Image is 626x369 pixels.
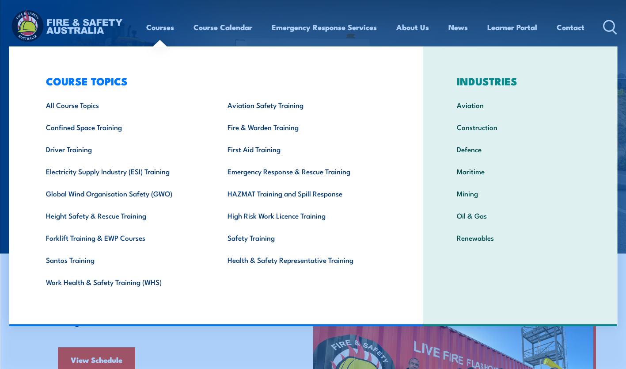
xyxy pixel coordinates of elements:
[214,94,395,116] a: Aviation Safety Training
[443,204,597,227] a: Oil & Gas
[272,15,377,39] a: Emergency Response Services
[214,182,395,204] a: HAZMAT Training and Spill Response
[443,75,597,87] h3: INDUSTRIES
[214,204,395,227] a: High Risk Work Licence Training
[32,204,214,227] a: Height Safety & Rescue Training
[443,138,597,160] a: Defence
[32,138,214,160] a: Driver Training
[443,182,597,204] a: Mining
[193,15,252,39] a: Course Calendar
[487,15,537,39] a: Learner Portal
[32,271,214,293] a: Work Health & Safety Training (WHS)
[32,116,214,138] a: Confined Space Training
[443,94,597,116] a: Aviation
[32,227,214,249] a: Forklift Training & EWP Courses
[448,15,468,39] a: News
[32,182,214,204] a: Global Wind Organisation Safety (GWO)
[443,227,597,249] a: Renewables
[214,138,395,160] a: First Aid Training
[443,160,597,182] a: Maritime
[396,15,429,39] a: About Us
[214,116,395,138] a: Fire & Warden Training
[32,94,214,116] a: All Course Topics
[146,15,174,39] a: Courses
[32,249,214,271] a: Santos Training
[214,160,395,182] a: Emergency Response & Rescue Training
[32,160,214,182] a: Electricity Supply Industry (ESI) Training
[214,249,395,271] a: Health & Safety Representative Training
[32,75,395,87] h3: COURSE TOPICS
[214,227,395,249] a: Safety Training
[557,15,584,39] a: Contact
[443,116,597,138] a: Construction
